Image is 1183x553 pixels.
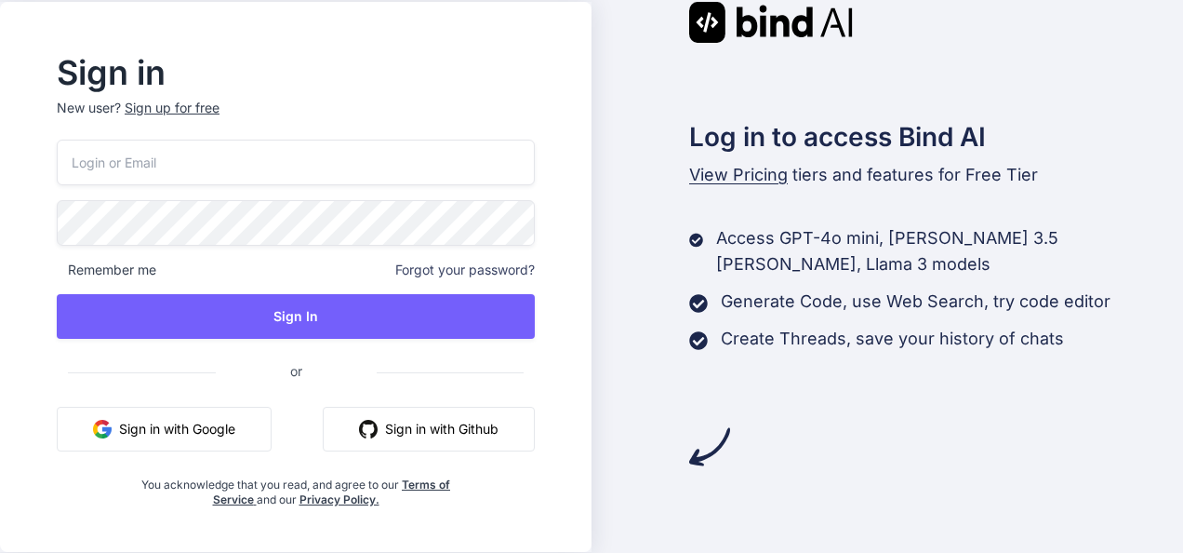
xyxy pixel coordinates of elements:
p: Generate Code, use Web Search, try code editor [721,289,1110,315]
span: Remember me [57,261,156,279]
div: Sign up for free [125,99,219,117]
span: View Pricing [689,165,788,184]
button: Sign in with Google [57,407,272,452]
h2: Sign in [57,58,535,88]
span: Forgot your password? [395,261,535,279]
p: Access GPT-4o mini, [PERSON_NAME] 3.5 [PERSON_NAME], Llama 3 models [716,225,1183,277]
img: google [93,420,112,438]
p: tiers and features for Free Tier [689,162,1183,188]
input: Login or Email [57,140,535,185]
h2: Log in to access Bind AI [689,117,1183,156]
a: Privacy Policy. [299,492,379,506]
div: You acknowledge that you read, and agree to our and our [137,466,456,507]
p: New user? [57,99,535,140]
img: github [359,420,378,438]
button: Sign in with Github [323,407,535,452]
img: Bind AI logo [689,2,853,43]
button: Sign In [57,294,535,339]
img: arrow [689,426,730,467]
a: Terms of Service [213,478,451,506]
p: Create Threads, save your history of chats [721,326,1064,352]
span: or [216,348,377,394]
